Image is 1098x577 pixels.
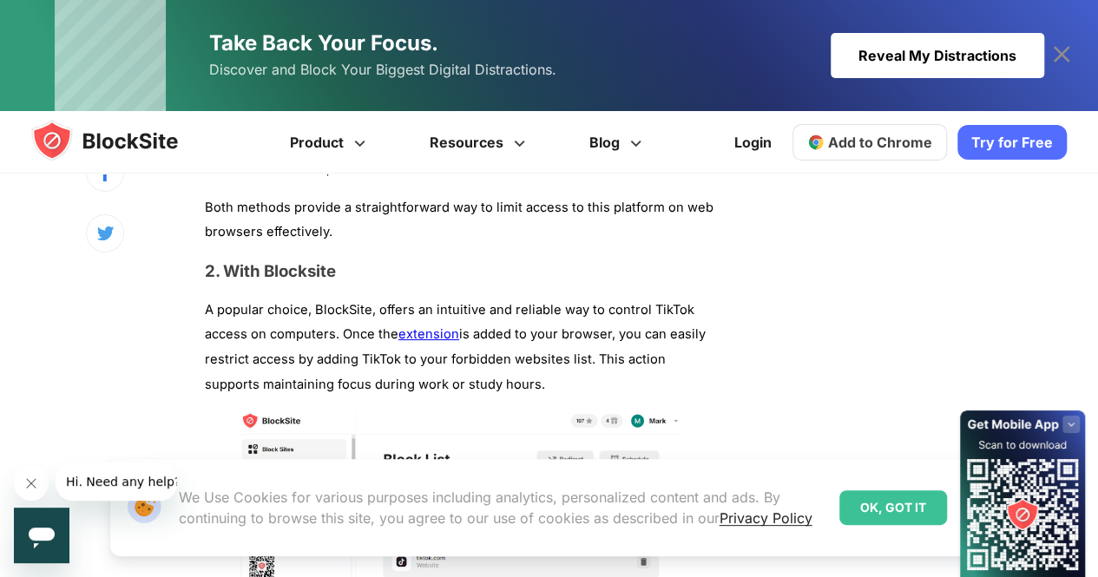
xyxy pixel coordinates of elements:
[14,508,69,563] iframe: Button to launch messaging window
[209,57,556,82] span: Discover and Block Your Biggest Digital Distractions.
[720,509,812,527] a: Privacy Policy
[398,326,459,342] a: extension
[209,30,438,56] span: Take Back Your Focus.
[205,298,717,397] p: A popular choice, BlockSite, offers an intuitive and reliable way to control TikTok access on com...
[792,124,947,161] a: Add to Chrome
[179,487,825,528] p: We Use Cookies for various purposes including analytics, personalized content and ads. By continu...
[831,33,1044,78] div: Reveal My Distractions
[839,490,947,525] div: OK, GOT IT
[828,134,932,151] span: Add to Chrome
[400,111,560,174] a: Resources
[31,120,212,161] img: blocksite-icon.5d769676.svg
[205,261,717,281] h3: 2. With Blocksite
[724,121,782,163] a: Login
[56,462,177,501] iframe: Message from company
[14,466,49,501] iframe: Close message
[260,111,400,174] a: Product
[807,134,825,151] img: chrome-icon.svg
[957,125,1067,160] a: Try for Free
[10,12,125,26] span: Hi. Need any help?
[560,111,676,174] a: Blog
[205,195,717,246] p: Both methods provide a straightforward way to limit access to this platform on web browsers effec...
